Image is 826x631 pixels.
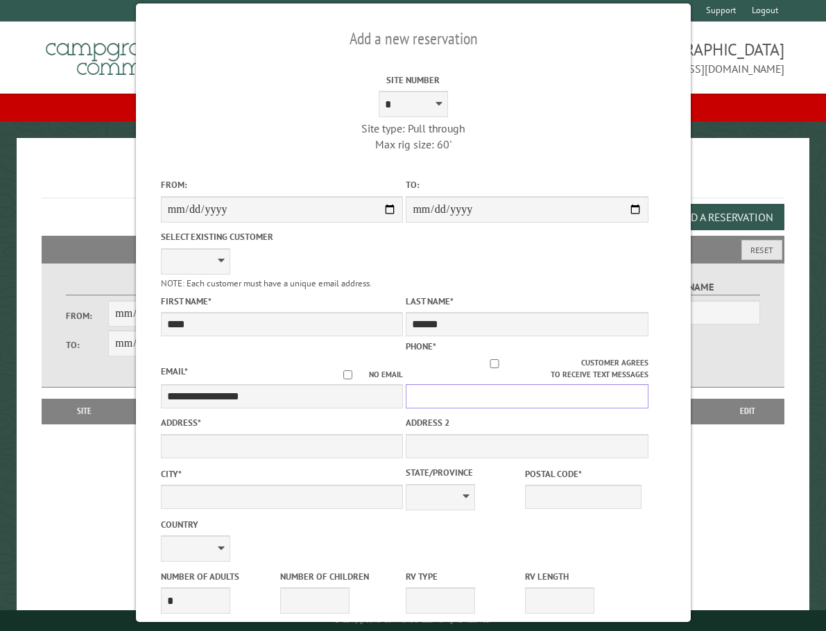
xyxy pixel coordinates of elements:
[66,338,108,352] label: To:
[525,570,642,583] label: RV Length
[406,357,648,381] label: Customer agrees to receive text messages
[160,295,403,308] label: First Name
[407,359,581,368] input: Customer agrees to receive text messages
[710,399,784,424] th: Edit
[160,416,403,429] label: Address
[327,369,403,381] label: No email
[160,365,187,377] label: Email
[292,137,535,152] div: Max rig size: 60'
[66,309,108,322] label: From:
[42,27,215,81] img: Campground Commander
[160,518,403,531] label: Country
[327,370,369,379] input: No email
[160,230,403,243] label: Select existing customer
[666,204,784,230] button: Add a Reservation
[160,277,371,289] small: NOTE: Each customer must have a unique email address.
[160,467,403,481] label: City
[406,570,522,583] label: RV Type
[42,160,785,198] h1: Reservations
[406,340,436,352] label: Phone
[292,121,535,136] div: Site type: Pull through
[292,74,535,87] label: Site Number
[334,616,491,625] small: © Campground Commander LLC. All rights reserved.
[120,399,214,424] th: Dates
[406,295,648,308] label: Last Name
[160,178,403,191] label: From:
[406,178,648,191] label: To:
[406,466,522,479] label: State/Province
[406,416,648,429] label: Address 2
[66,279,236,295] label: Dates
[279,570,396,583] label: Number of Children
[525,467,642,481] label: Postal Code
[160,570,277,583] label: Number of Adults
[42,236,785,262] h2: Filters
[49,399,120,424] th: Site
[160,26,666,52] h2: Add a new reservation
[741,240,782,260] button: Reset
